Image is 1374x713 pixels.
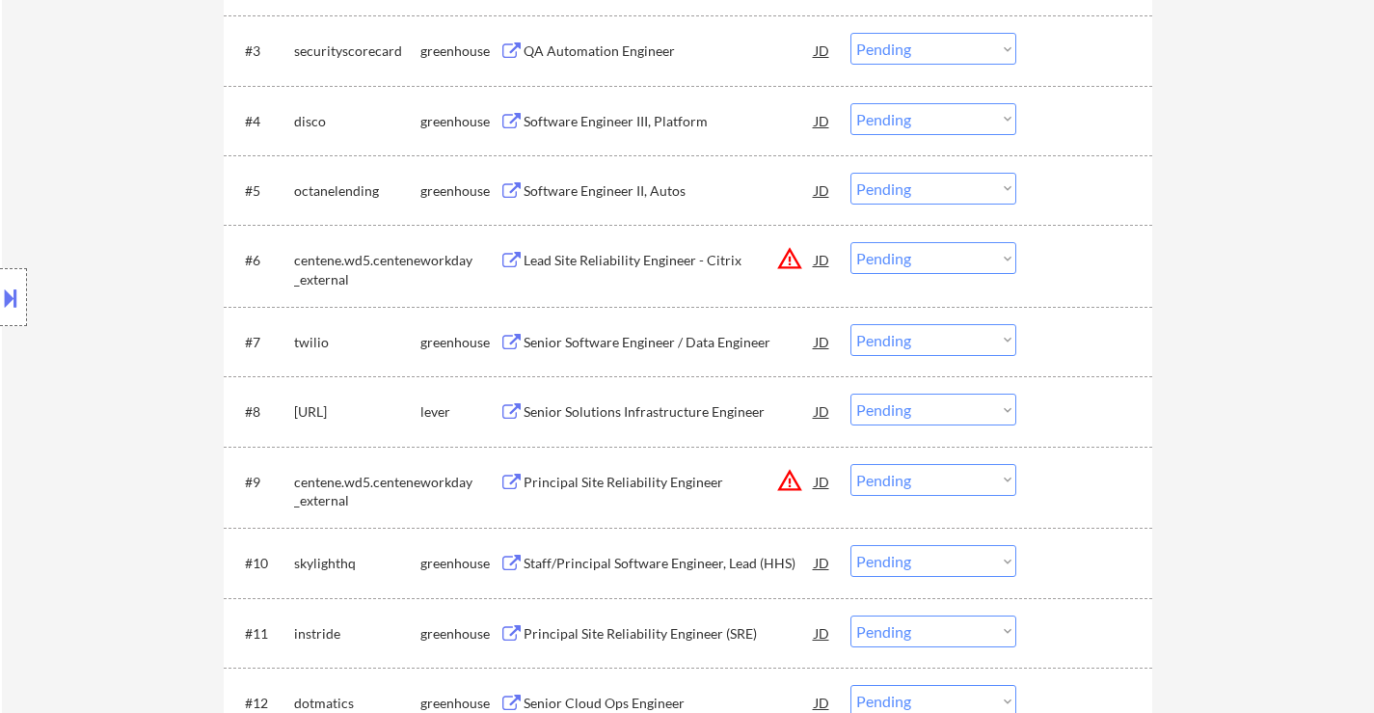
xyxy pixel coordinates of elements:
div: JD [813,33,832,68]
div: #4 [245,112,279,131]
div: JD [813,394,832,428]
div: Principal Site Reliability Engineer (SRE) [524,624,815,644]
div: JD [813,464,832,499]
div: greenhouse [420,112,499,131]
div: workday [420,473,499,492]
div: greenhouse [420,554,499,573]
div: twilio [294,333,420,352]
div: greenhouse [420,41,499,61]
div: workday [420,251,499,270]
div: Senior Solutions Infrastructure Engineer [524,402,815,422]
div: JD [813,173,832,207]
button: warning_amber [776,467,803,494]
div: #3 [245,41,279,61]
div: Principal Site Reliability Engineer [524,473,815,492]
div: Software Engineer III, Platform [524,112,815,131]
div: Lead Site Reliability Engineer - Citrix [524,251,815,270]
div: Senior Cloud Ops Engineer [524,694,815,713]
button: warning_amber [776,245,803,272]
div: centene.wd5.centene_external [294,251,420,288]
div: greenhouse [420,624,499,644]
div: centene.wd5.centene_external [294,473,420,510]
div: JD [813,103,832,138]
div: #12 [245,694,279,713]
div: greenhouse [420,694,499,713]
div: greenhouse [420,181,499,201]
div: Software Engineer II, Autos [524,181,815,201]
div: JD [813,545,832,580]
div: JD [813,242,832,277]
div: JD [813,324,832,359]
div: dotmatics [294,694,420,713]
div: greenhouse [420,333,499,352]
div: #9 [245,473,279,492]
div: disco [294,112,420,131]
div: #10 [245,554,279,573]
div: #11 [245,624,279,644]
div: Staff/Principal Software Engineer, Lead (HHS) [524,554,815,573]
div: skylighthq [294,554,420,573]
div: octanelending [294,181,420,201]
div: lever [420,402,499,422]
div: instride [294,624,420,644]
div: JD [813,616,832,650]
div: QA Automation Engineer [524,41,815,61]
div: securityscorecard [294,41,420,61]
div: [URL] [294,402,420,422]
div: Senior Software Engineer / Data Engineer [524,333,815,352]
